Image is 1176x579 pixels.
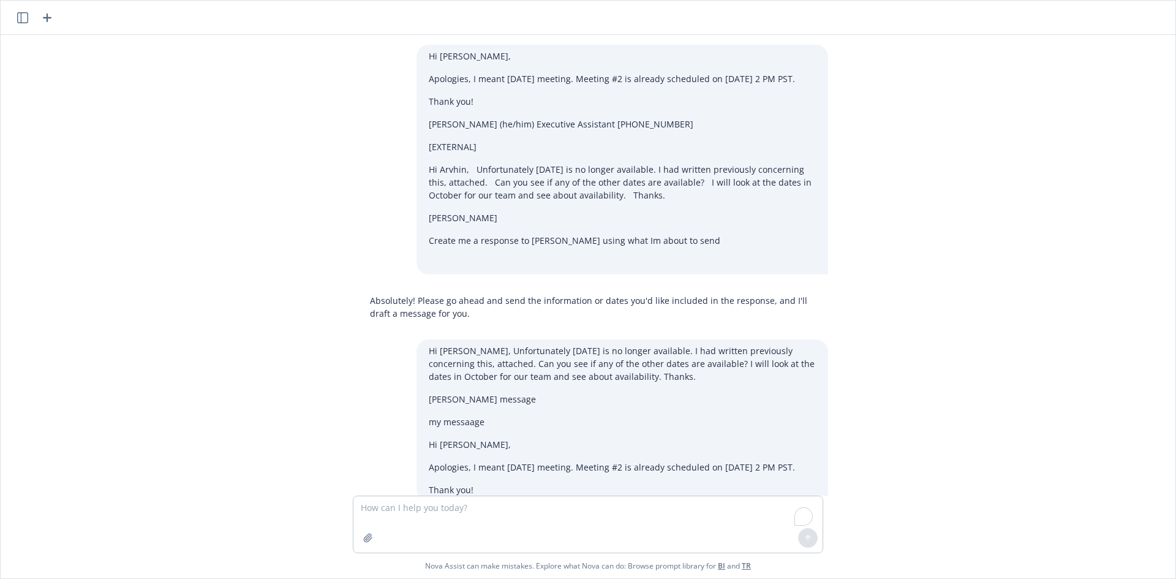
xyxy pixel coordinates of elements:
[429,438,816,451] p: Hi [PERSON_NAME],
[429,211,816,224] p: [PERSON_NAME]
[429,461,816,474] p: Apologies, I meant [DATE] meeting. Meeting #2 is already scheduled on [DATE] 2 PM PST.
[429,50,816,62] p: Hi [PERSON_NAME],
[429,344,816,383] p: Hi [PERSON_NAME], Unfortunately [DATE] is no longer available. I had written previously concernin...
[429,483,816,496] p: Thank you!
[429,415,816,428] p: my messaage
[429,72,816,85] p: Apologies, I meant [DATE] meeting. Meeting #2 is already scheduled on [DATE] 2 PM PST.
[429,393,816,406] p: [PERSON_NAME] message
[429,95,816,108] p: Thank you!
[742,561,751,571] a: TR
[429,118,816,131] p: [PERSON_NAME] (he/him) Executive Assistant [PHONE_NUMBER]
[429,234,816,247] p: Create me a response to [PERSON_NAME] using what Im about to send
[353,496,823,553] textarea: To enrich screen reader interactions, please activate Accessibility in Grammarly extension settings
[429,163,816,202] p: Hi Arvhin, Unfortunately [DATE] is no longer available. I had written previously concerning this,...
[370,294,816,320] p: Absolutely! Please go ahead and send the information or dates you'd like included in the response...
[425,553,751,578] span: Nova Assist can make mistakes. Explore what Nova can do: Browse prompt library for and
[429,140,816,153] p: [EXTERNAL]
[718,561,725,571] a: BI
